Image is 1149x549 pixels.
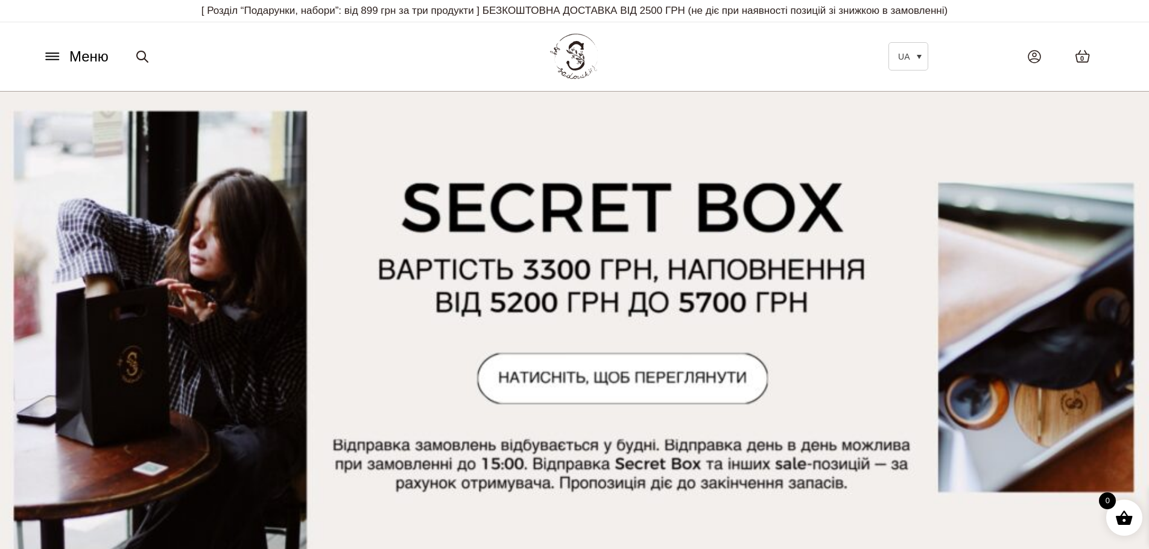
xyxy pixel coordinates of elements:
[1099,492,1116,509] span: 0
[69,46,109,67] span: Меню
[1063,37,1103,75] a: 0
[898,52,910,61] span: UA
[550,34,598,79] img: BY SADOVSKIY
[888,42,928,71] a: UA
[1080,54,1084,64] span: 0
[39,45,112,68] button: Меню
